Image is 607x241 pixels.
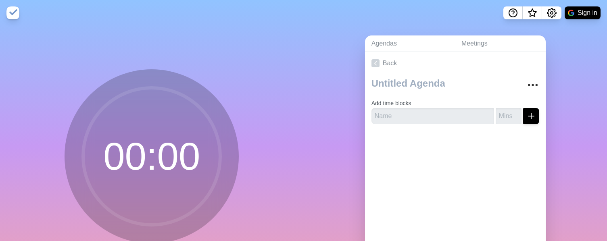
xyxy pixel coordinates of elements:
input: Mins [496,108,521,124]
button: More [525,77,541,93]
img: timeblocks logo [6,6,19,19]
label: Add time blocks [371,100,411,106]
a: Agendas [365,35,455,52]
button: Sign in [565,6,601,19]
input: Name [371,108,494,124]
button: What’s new [523,6,542,19]
button: Settings [542,6,561,19]
button: Help [503,6,523,19]
a: Meetings [455,35,546,52]
a: Back [365,52,546,75]
img: google logo [568,10,574,16]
